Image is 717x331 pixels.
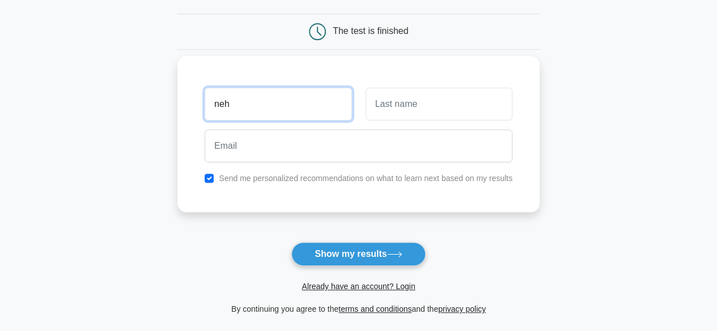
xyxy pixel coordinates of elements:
[171,302,546,316] div: By continuing you agree to the and the
[338,304,411,313] a: terms and conditions
[333,26,408,36] div: The test is finished
[302,282,415,291] a: Already have an account? Login
[291,242,425,266] button: Show my results
[205,130,512,162] input: Email
[366,88,512,121] input: Last name
[219,174,512,183] label: Send me personalized recommendations on what to learn next based on my results
[438,304,486,313] a: privacy policy
[205,88,351,121] input: First name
